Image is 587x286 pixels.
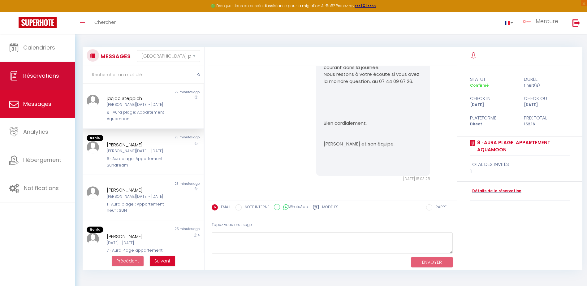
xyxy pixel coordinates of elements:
a: Chercher [90,12,120,34]
div: Tapez votre message [212,217,453,232]
span: Mercure [536,17,558,25]
div: [PERSON_NAME][DATE] - [DATE] [107,194,169,200]
span: Notifications [24,184,59,192]
div: [DATE] - [DATE] [107,240,169,246]
button: ENVOYER [411,257,453,268]
div: Direct [466,121,520,127]
div: 23 minutes ago [143,135,203,141]
span: 4 [198,233,200,237]
img: Super Booking [19,17,57,28]
span: Hébergement [23,156,61,164]
img: ... [87,95,99,107]
div: Plateforme [466,114,520,122]
div: statut [466,76,520,83]
span: Analytics [23,128,48,136]
span: Chercher [94,19,116,25]
label: WhatsApp [280,204,308,211]
p: [PERSON_NAME] et son équipe. [324,141,423,148]
div: [DATE] [466,102,520,108]
span: Non lu [87,227,103,233]
span: Confirmé [470,83,489,88]
a: Détails de la réservation [470,188,521,194]
span: Messages [23,100,51,108]
a: >>> ICI <<<< [355,3,376,8]
div: [PERSON_NAME][DATE] - [DATE] [107,148,169,154]
div: 22 minutes ago [143,90,203,95]
div: total des invités [470,161,570,168]
p: Nous restons à votre écoute si vous avez la moindre question, au 07 44 09 67 26. [324,71,423,85]
div: [PERSON_NAME] [107,186,169,194]
button: Next [150,256,175,266]
label: Modèles [322,204,339,212]
img: ... [87,186,99,199]
div: 23 minutes ago [143,181,203,186]
span: Non lu [87,135,103,141]
div: [PERSON_NAME] [107,233,169,240]
div: 152.16 [520,121,574,127]
label: RAPPEL [432,204,448,211]
img: ... [87,233,99,245]
div: 25 minutes ago [143,227,203,233]
button: Previous [112,256,144,266]
h3: MESSAGES [99,49,131,63]
div: 7 · Aura Plage appartement neuf: Liberty [107,247,169,260]
a: 8 · Aura plage: Appartement Aquamoon [475,139,570,154]
div: Prix total [520,114,574,122]
div: 1 nuit(s) [520,83,574,89]
div: [DATE] [520,102,574,108]
label: EMAIL [218,204,231,211]
div: check out [520,95,574,102]
div: durée [520,76,574,83]
span: Calendriers [23,44,55,51]
span: Réservations [23,72,59,80]
img: ... [522,20,532,23]
div: [DATE] 18:03:28 [316,176,430,182]
input: Rechercher un mot clé [83,66,204,84]
div: [PERSON_NAME][DATE] - [DATE] [107,102,169,108]
span: Suivant [154,258,170,264]
p: Bien cordialement, [324,120,423,127]
div: check in [466,95,520,102]
label: NOTE INTERNE [242,204,269,211]
span: Précédent [116,258,139,264]
div: 8 · Aura plage: Appartement Aquamoon [107,109,169,122]
a: ... Mercure [518,12,566,34]
div: 1 · Aura plage : Appartement neuf : SUN [107,201,169,214]
div: jacjac Steppich [107,95,169,102]
div: 5 · Auraplage: Appartement: Sundream [107,156,169,168]
img: ... [87,141,99,154]
div: [PERSON_NAME] [107,141,169,149]
img: logout [572,19,580,27]
div: 1 [470,168,570,175]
